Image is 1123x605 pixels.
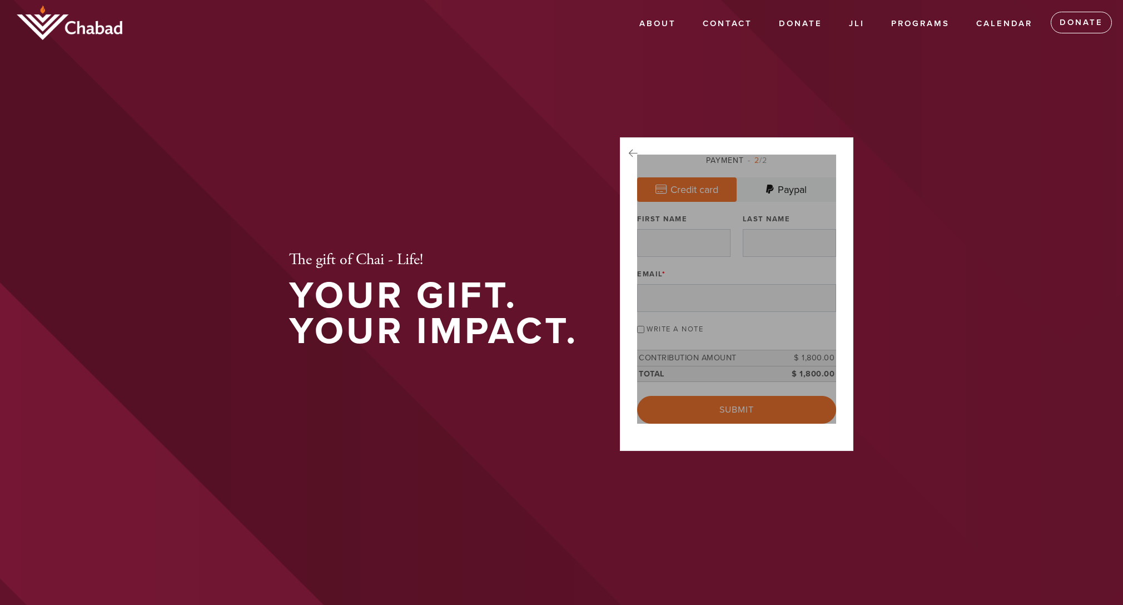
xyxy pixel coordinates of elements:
[289,278,584,350] h1: Your Gift. Your Impact.
[694,13,761,34] a: Contact
[289,251,584,270] h2: The gift of Chai - Life!
[841,13,873,34] a: JLI
[771,13,831,34] a: Donate
[631,13,684,34] a: About
[968,13,1041,34] a: Calendar
[17,6,122,40] img: logo_half.png
[1051,12,1112,34] a: Donate
[883,13,958,34] a: Programs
